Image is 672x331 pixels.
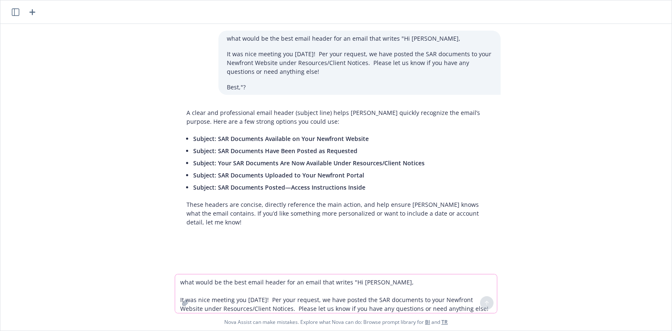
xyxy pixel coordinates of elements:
span: Subject: SAR Documents Have Been Posted as Requested [193,147,357,155]
span: Subject: SAR Documents Available on Your Newfront Website [193,135,369,143]
p: what would be the best email header for an email that writes "Hi [PERSON_NAME], [227,34,492,43]
span: Subject: SAR Documents Uploaded to Your Newfront Portal [193,171,364,179]
span: Nova Assist can make mistakes. Explore what Nova can do: Browse prompt library for and [224,313,448,331]
a: BI [425,318,430,326]
a: TR [441,318,448,326]
p: These headers are concise, directly reference the main action, and help ensure [PERSON_NAME] know... [186,200,492,227]
span: Subject: Your SAR Documents Are Now Available Under Resources/Client Notices [193,159,425,167]
p: It was nice meeting you [DATE]! Per your request, we have posted the SAR documents to your Newfro... [227,50,492,76]
p: A clear and professional email header (subject line) helps [PERSON_NAME] quickly recognize the em... [186,108,492,126]
p: Best,"? [227,83,492,91]
span: Subject: SAR Documents Posted—Access Instructions Inside [193,183,365,191]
